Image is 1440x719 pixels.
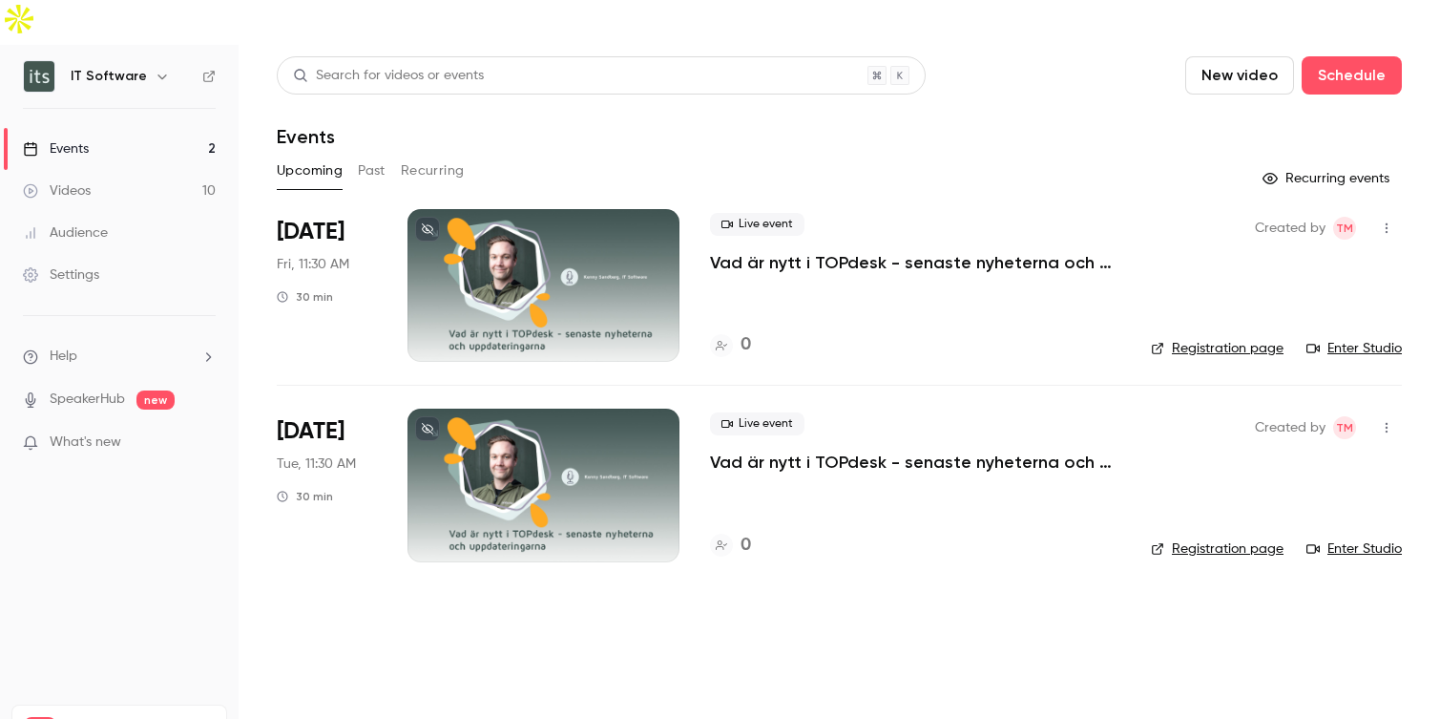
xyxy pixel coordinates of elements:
[1151,539,1283,559] a: Registration page
[277,409,377,561] div: Dec 16 Tue, 11:30 AM (Europe/Stockholm)
[277,217,344,247] span: [DATE]
[50,347,77,367] span: Help
[710,412,804,435] span: Live event
[50,390,125,410] a: SpeakerHub
[23,139,89,159] div: Events
[23,347,216,367] li: help-dropdown-opener
[710,213,804,236] span: Live event
[293,66,484,86] div: Search for videos or events
[1333,217,1356,240] span: Tanya Masiyenka
[277,209,377,362] div: Oct 24 Fri, 11:30 AM (Europe/Stockholm)
[1306,339,1402,358] a: Enter Studio
[24,61,54,92] img: IT Software
[277,255,349,274] span: Fri, 11:30 AM
[741,533,751,559] h4: 0
[1302,56,1402,95] button: Schedule
[23,265,99,285] div: Settings
[1254,163,1402,194] button: Recurring events
[741,332,751,358] h4: 0
[277,156,343,186] button: Upcoming
[1306,539,1402,559] a: Enter Studio
[1336,217,1353,240] span: TM
[71,67,147,86] h6: IT Software
[23,223,108,243] div: Audience
[1151,339,1283,358] a: Registration page
[277,289,333,305] div: 30 min
[710,451,1120,474] a: Vad är nytt i TOPdesk - senaste nyheterna och uppdateringarna
[710,332,751,358] a: 0
[710,533,751,559] a: 0
[401,156,465,186] button: Recurring
[277,455,356,474] span: Tue, 11:30 AM
[136,391,175,410] span: new
[1185,56,1294,95] button: New video
[1333,416,1356,439] span: Tanya Masiyenka
[1255,416,1325,439] span: Created by
[1336,416,1353,439] span: TM
[1255,217,1325,240] span: Created by
[277,489,333,504] div: 30 min
[50,433,121,453] span: What's new
[277,125,335,148] h1: Events
[23,181,91,201] div: Videos
[710,251,1120,274] a: Vad är nytt i TOPdesk - senaste nyheterna och uppdateringarna
[277,416,344,447] span: [DATE]
[358,156,386,186] button: Past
